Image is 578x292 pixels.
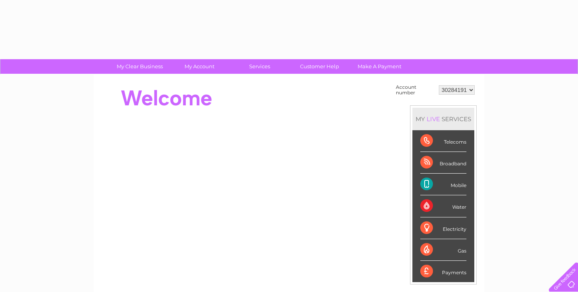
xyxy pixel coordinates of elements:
[347,59,412,74] a: Make A Payment
[167,59,232,74] a: My Account
[420,152,466,174] div: Broadband
[107,59,172,74] a: My Clear Business
[394,82,437,97] td: Account number
[420,217,466,239] div: Electricity
[420,174,466,195] div: Mobile
[227,59,292,74] a: Services
[412,108,474,130] div: MY SERVICES
[420,130,466,152] div: Telecoms
[420,195,466,217] div: Water
[425,115,442,123] div: LIVE
[420,261,466,282] div: Payments
[420,239,466,261] div: Gas
[287,59,352,74] a: Customer Help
